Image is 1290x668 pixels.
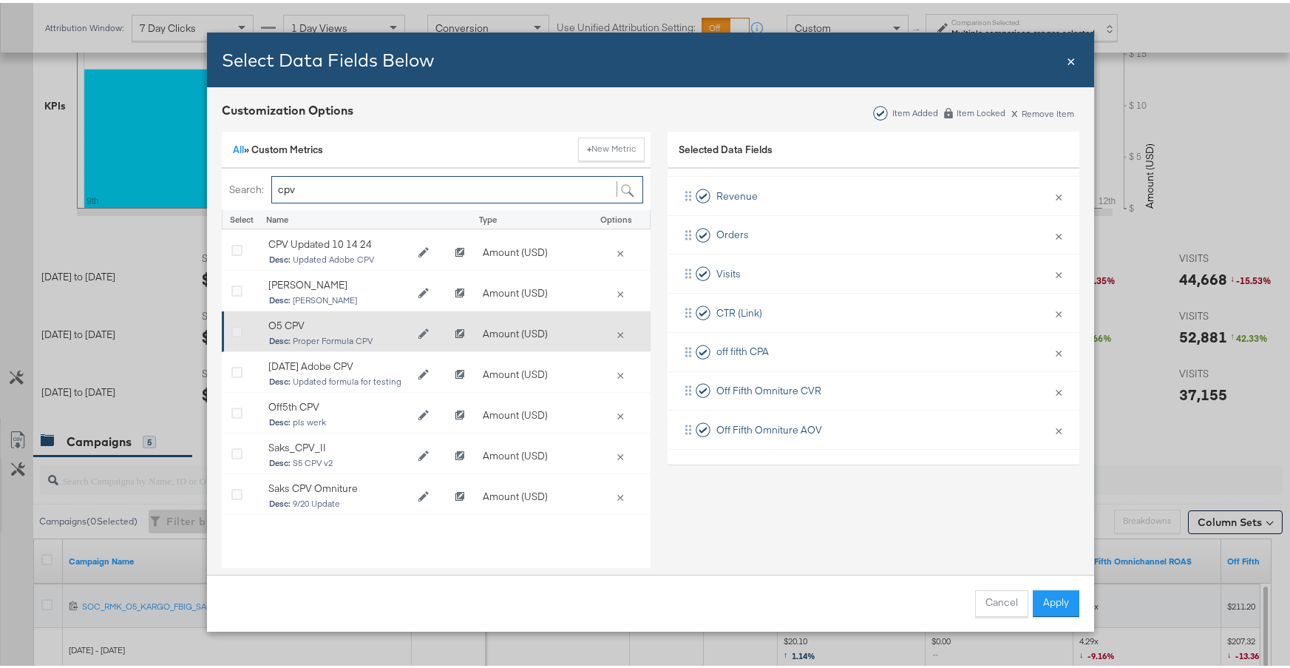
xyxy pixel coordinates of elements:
div: Saks_CPV_II [268,438,409,452]
strong: Desc: [269,496,291,507]
div: Amount (USD) [475,357,586,386]
button: Clone O5 CPV [446,320,474,343]
button: Edit Saks_CPV_II [409,442,438,465]
div: Oct 24 Adobe CPV [268,357,409,371]
button: Edit JW SaksCPV [409,280,438,302]
div: Item Added [892,105,939,115]
div: Amount (USD) [475,398,586,427]
button: Edit CPV Updated 10 14 24 [409,239,438,261]
button: Delete CPV Updated 10 14 24 [610,243,631,256]
span: JW SaksCPV [269,293,408,303]
a: All [233,140,244,153]
span: 9/20 Update [269,496,408,507]
button: × [1049,294,1068,325]
span: Orders [716,225,749,239]
div: JW SaksCPV [268,275,409,289]
strong: Desc: [269,414,291,425]
div: Amount (USD) [475,235,586,264]
strong: Desc: [269,333,291,344]
button: Clone Saks CPV Omniture [446,483,474,505]
button: Clone JW SaksCPV [446,280,474,302]
div: Amount (USD) [475,317,586,345]
div: Customization Options [222,99,353,116]
span: Revenue [716,186,758,200]
span: Visits [716,264,741,278]
button: Edit Off5th CPV [409,402,438,424]
button: Edit O5 CPV [409,320,438,343]
input: Search by name... [271,173,643,200]
button: Cancel [975,587,1028,614]
div: O5 CPV [268,316,409,330]
button: Delete Off5th CPV [610,405,631,419]
div: Options [590,211,642,223]
div: Item Locked [956,105,1006,115]
button: Clone Saks_CPV_II [446,442,474,465]
span: CTR (Link) [716,303,762,317]
button: Clone CPV Updated 10 14 24 [446,239,474,261]
div: Saks CPV Omniture [268,479,409,493]
span: pls werk [269,415,408,425]
span: Updated formula for testing [269,374,408,385]
span: Off Fifth Omniture CVR [716,381,821,395]
button: × [1049,373,1068,404]
span: off fifth CPA [716,342,769,356]
span: S5 CPV v2 [269,456,408,466]
button: Delete Saks_CPV_II [610,446,631,459]
span: Selected Data Fields [679,140,773,161]
div: Amount (USD) [475,276,586,305]
div: Close [1067,47,1076,68]
strong: Desc: [269,374,291,385]
button: × [1049,334,1068,365]
strong: Desc: [269,252,291,263]
button: Clone Off5th CPV [446,402,474,424]
span: × [1067,47,1076,67]
div: CPV Updated 10 14 24 [268,235,409,249]
button: Edit Saks CPV Omniture [409,483,438,505]
button: New Metric [578,135,645,158]
div: Select [222,207,259,227]
span: Off Fifth Omniture AOV [716,420,822,434]
div: Bulk Add Locations Modal [207,30,1094,629]
button: Delete Oct 24 Adobe CPV [610,365,631,378]
button: × [1049,411,1068,442]
strong: Desc: [269,292,291,303]
div: Type [472,207,583,227]
span: Updated Adobe CPV [269,252,408,263]
span: » [233,140,251,153]
span: x [1011,101,1018,117]
div: Off5th CPV [268,397,409,411]
button: Delete Saks CPV Omniture [610,487,631,500]
button: Edit Oct 24 Adobe CPV [409,361,438,383]
button: × [1049,178,1068,209]
div: Amount (USD) [475,479,586,508]
strong: + [587,140,591,152]
div: Amount (USD) [475,439,586,468]
strong: Desc: [269,455,291,466]
div: Remove Item [1011,104,1075,116]
button: Delete O5 CPV [610,324,631,337]
button: × [1049,255,1068,286]
button: Delete JW SaksCPV [610,283,631,297]
label: Search: [229,180,264,194]
span: Custom Metrics [251,140,323,153]
button: Apply [1033,587,1079,614]
button: Clone Oct 24 Adobe CPV [446,361,474,383]
span: Proper Formula CPV [269,334,408,344]
button: × [1049,217,1068,248]
div: Name [259,207,442,227]
span: Select Data Fields Below [222,46,434,68]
